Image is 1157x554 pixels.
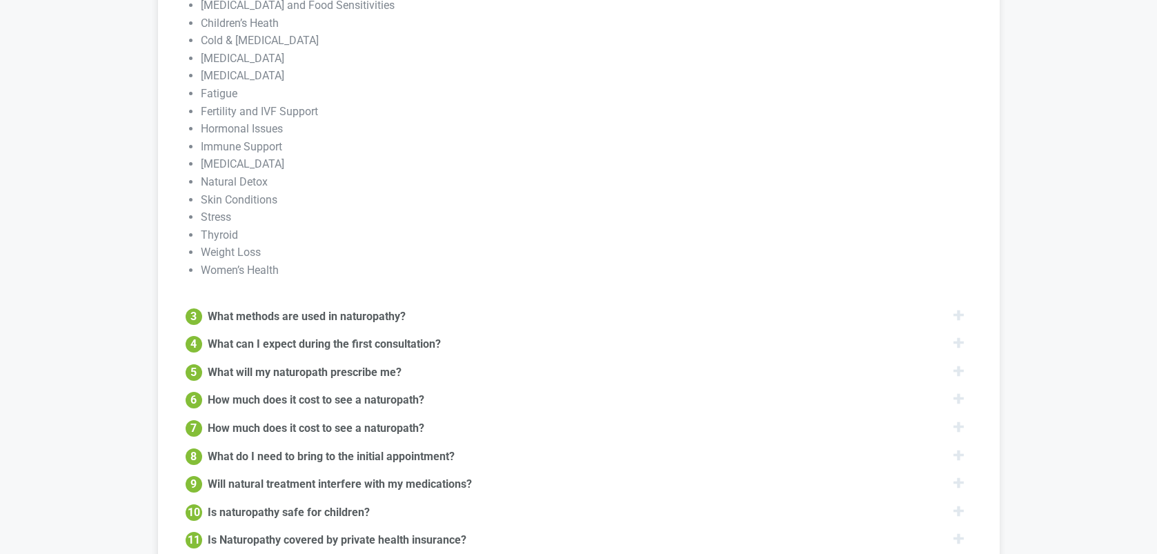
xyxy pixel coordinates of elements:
li: Thyroid [201,226,969,244]
div: What do I need to bring to the initial appointment? [208,447,455,464]
li: Women’s Health [201,261,969,279]
div: Is naturopathy safe for children? [208,503,370,520]
div: 4 [186,336,202,353]
li: Skin Conditions [201,191,969,209]
li: [MEDICAL_DATA] [201,155,969,173]
div: How much does it cost to see a naturopath? [208,419,424,435]
div: Will natural treatment interfere with my medications? [208,475,472,491]
div: 8 [186,448,202,465]
li: Hormonal Issues [201,120,969,138]
li: Natural Detox [201,173,969,191]
li: Weight Loss [201,244,969,261]
li: Stress [201,208,969,226]
div: 9 [186,476,202,493]
div: 11 [186,532,202,548]
li: [MEDICAL_DATA] [201,67,969,85]
div: How much does it cost to see a naturopath? [208,390,424,407]
li: Immune Support [201,138,969,156]
li: Fertility and IVF Support [201,103,969,121]
div: What methods are used in naturopathy? [208,307,406,324]
li: [MEDICAL_DATA] [201,50,969,68]
div: 5 [186,364,202,381]
div: What will my naturopath prescribe me? [208,363,402,379]
li: Fatigue [201,85,969,103]
div: 3 [186,308,202,325]
div: Is Naturopathy covered by private health insurance? [208,531,466,547]
div: What can I expect during the first consultation? [208,335,441,351]
div: 7 [186,420,202,437]
div: 6 [186,392,202,408]
div: 10 [186,504,202,521]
